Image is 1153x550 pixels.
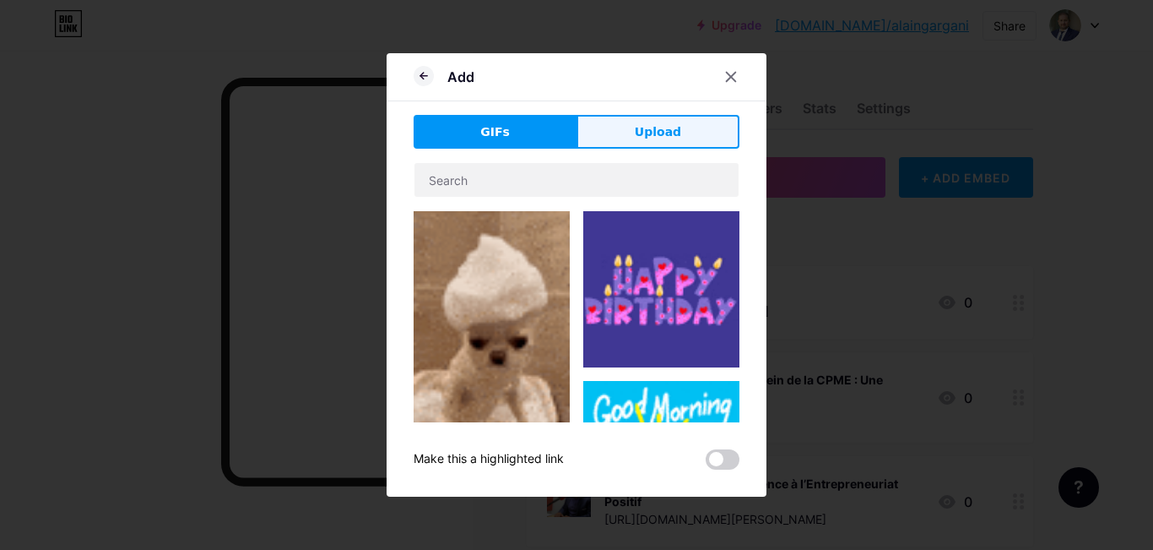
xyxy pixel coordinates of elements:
img: Gihpy [583,381,739,537]
span: Upload [635,123,681,141]
div: Add [447,67,474,87]
div: Make this a highlighted link [414,449,564,470]
button: Upload [576,115,739,149]
button: GIFs [414,115,576,149]
span: GIFs [480,123,510,141]
input: Search [414,163,739,197]
img: Gihpy [414,211,570,490]
img: Gihpy [583,211,739,368]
